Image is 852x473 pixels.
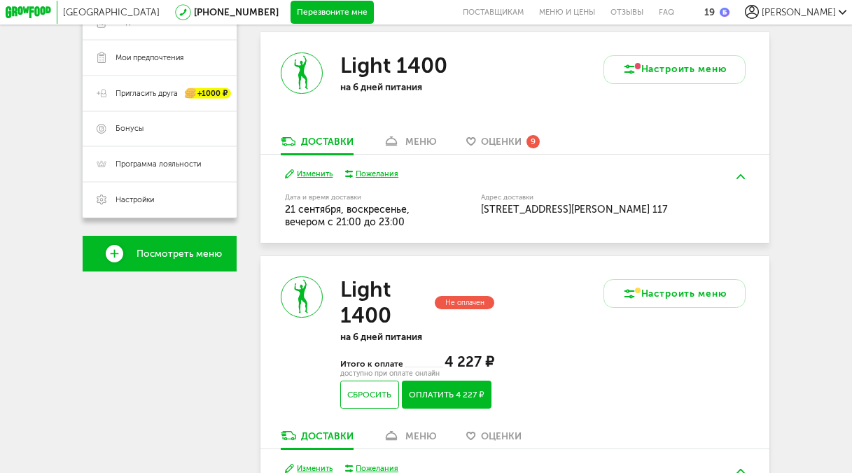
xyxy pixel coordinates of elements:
div: доступно при оплате онлайн [340,371,494,377]
a: [PHONE_NUMBER] [194,6,279,18]
a: Программа лояльности [83,146,237,182]
button: Оплатить 4 227 ₽ [402,381,491,409]
p: на 6 дней питания [340,331,494,343]
a: Мои предпочтения [83,40,237,76]
div: 9 [526,135,540,148]
div: Доставки [301,136,354,148]
a: меню [377,135,442,154]
span: Мои предпочтения [116,52,183,63]
div: Пожелания [356,169,398,179]
span: Посмотреть меню [137,248,222,259]
p: на 6 дней питания [340,81,494,93]
a: Настройки [83,182,237,218]
span: Настройки [116,195,154,205]
h3: Light 1400 [340,276,432,328]
a: меню [377,430,442,449]
a: Оценки 9 [461,135,546,154]
a: Оценки [461,430,528,449]
div: 19 [704,6,715,18]
img: bonus_b.cdccf46.png [720,8,729,17]
span: Пригласить друга [116,88,178,99]
span: [STREET_ADDRESS][PERSON_NAME] 117 [481,204,668,216]
span: [GEOGRAPHIC_DATA] [63,6,160,18]
a: Посмотреть меню [83,236,237,271]
div: Доставки [301,430,354,442]
img: arrow-up-green.5eb5f82.svg [736,174,745,179]
span: 4 227 ₽ [445,353,494,370]
button: Перезвоните мне [291,1,373,24]
button: Пожелания [344,169,398,179]
div: меню [405,136,437,148]
a: Бонусы [83,111,237,147]
div: +1000 ₽ [186,88,231,98]
div: Не оплачен [435,296,494,309]
button: Настроить меню [603,55,746,84]
label: Дата и время доставки [285,195,420,201]
span: Оценки [481,430,522,442]
button: Изменить [285,169,333,180]
a: Пригласить друга +1000 ₽ [83,76,237,111]
label: Адрес доставки [481,195,701,201]
div: меню [405,430,437,442]
span: [PERSON_NAME] [762,6,836,18]
span: Программа лояльности [116,159,201,169]
button: Сбросить [340,381,399,409]
span: 21 сентября, воскресенье, вечером c 21:00 до 23:00 [285,204,410,228]
a: Доставки [275,430,360,449]
span: Оценки [481,136,522,148]
h3: Light 1400 [340,52,447,78]
span: Бонусы [116,123,144,134]
a: Доставки [275,135,360,154]
span: Итого к оплате [340,359,405,369]
button: Настроить меню [603,279,746,308]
